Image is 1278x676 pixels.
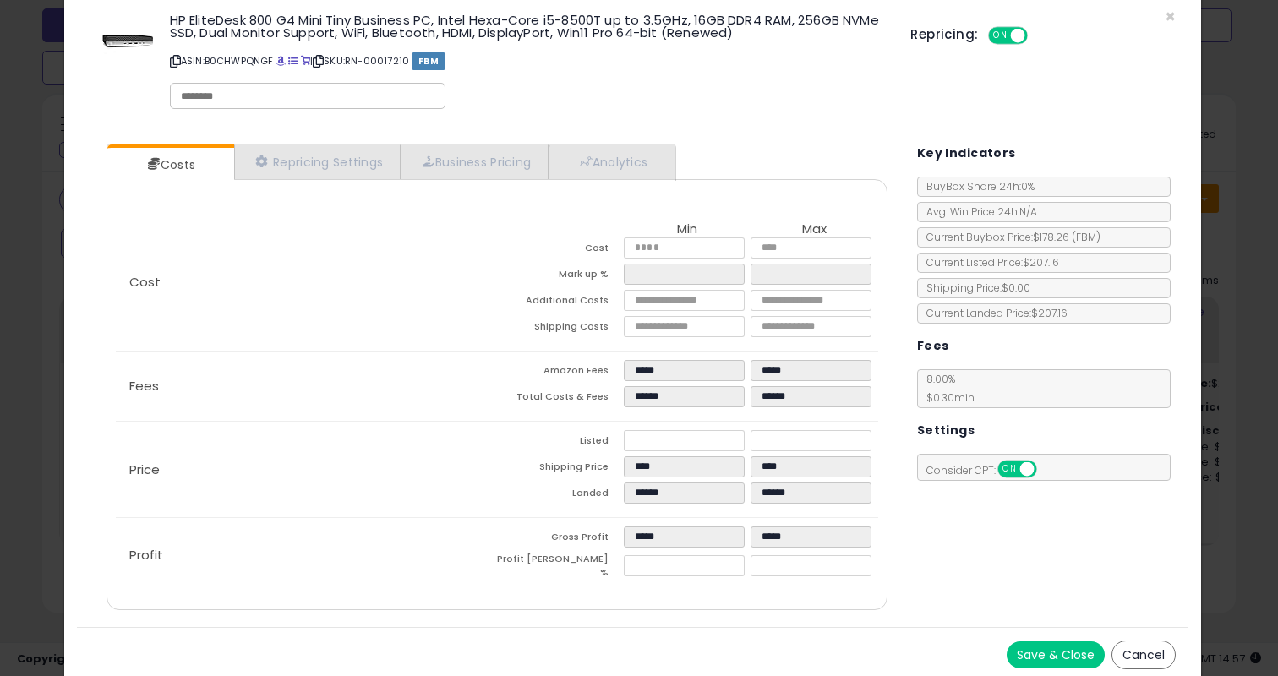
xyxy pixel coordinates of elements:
td: Listed [497,430,624,456]
td: Amazon Fees [497,360,624,386]
td: Landed [497,482,624,509]
span: FBM [412,52,445,70]
span: 8.00 % [918,372,975,405]
span: ON [991,29,1012,43]
a: Costs [107,148,232,182]
p: ASIN: B0CHWPQNGF | SKU: RN-00017210 [170,47,886,74]
button: Cancel [1111,641,1176,669]
span: OFF [1034,462,1061,477]
th: Max [751,222,877,237]
span: Current Listed Price: $207.16 [918,255,1059,270]
td: Cost [497,237,624,264]
span: ( FBM ) [1072,230,1100,244]
h5: Key Indicators [917,143,1016,164]
h5: Settings [917,420,975,441]
span: $0.30 min [918,390,975,405]
a: Repricing Settings [234,144,401,179]
h5: Repricing: [910,28,978,41]
span: Current Landed Price: $207.16 [918,306,1068,320]
span: Avg. Win Price 24h: N/A [918,204,1037,219]
td: Additional Costs [497,290,624,316]
p: Fees [116,379,497,393]
img: 31IxLk1-T3L._SL60_.jpg [102,14,153,64]
span: Shipping Price: $0.00 [918,281,1030,295]
span: × [1165,4,1176,29]
span: Consider CPT: [918,463,1059,477]
td: Total Costs & Fees [497,386,624,412]
p: Profit [116,548,497,562]
a: All offer listings [288,54,298,68]
td: Profit [PERSON_NAME] % [497,553,624,584]
span: Current Buybox Price: [918,230,1100,244]
h3: HP EliteDesk 800 G4 Mini Tiny Business PC, Intel Hexa-Core i5-8500T up to 3.5GHz, 16GB DDR4 RAM, ... [170,14,886,39]
p: Cost [116,275,497,289]
a: Your listing only [301,54,310,68]
span: OFF [1025,29,1052,43]
p: Price [116,463,497,477]
th: Min [624,222,751,237]
a: Analytics [549,144,674,179]
td: Shipping Price [497,456,624,482]
span: BuyBox Share 24h: 0% [918,179,1035,194]
span: ON [999,462,1020,477]
td: Gross Profit [497,526,624,553]
td: Shipping Costs [497,316,624,342]
a: BuyBox page [276,54,286,68]
span: $178.26 [1033,230,1100,244]
a: Business Pricing [401,144,549,179]
td: Mark up % [497,264,624,290]
button: Save & Close [1007,641,1105,668]
h5: Fees [917,335,949,357]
